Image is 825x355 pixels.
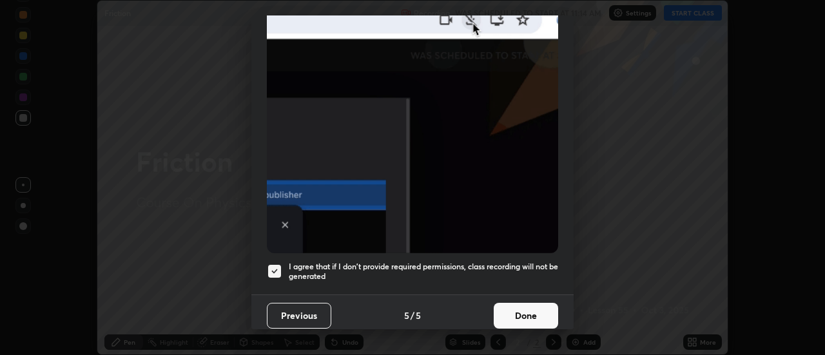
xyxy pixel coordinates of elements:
[267,303,331,329] button: Previous
[416,309,421,322] h4: 5
[404,309,409,322] h4: 5
[494,303,558,329] button: Done
[411,309,414,322] h4: /
[289,262,558,282] h5: I agree that if I don't provide required permissions, class recording will not be generated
